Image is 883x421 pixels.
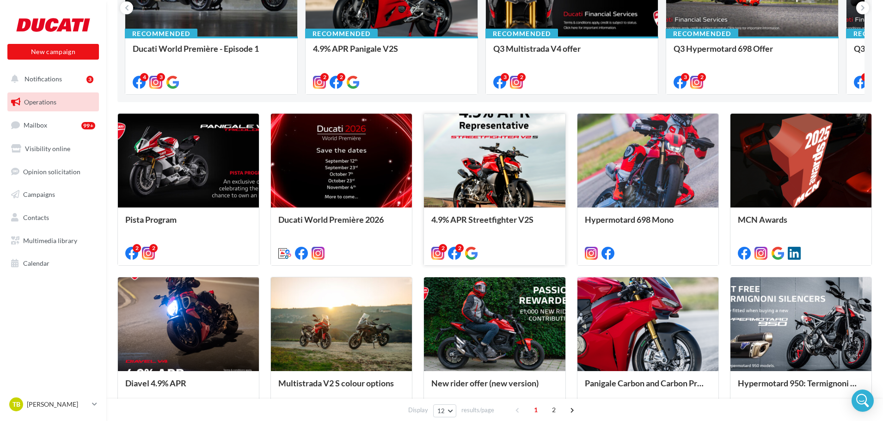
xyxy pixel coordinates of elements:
[149,244,158,252] div: 2
[439,244,447,252] div: 2
[27,400,88,409] p: [PERSON_NAME]
[133,244,141,252] div: 2
[140,73,148,81] div: 4
[23,259,49,267] span: Calendar
[408,406,428,415] span: Display
[738,215,864,233] div: MCN Awards
[681,73,689,81] div: 3
[585,215,711,233] div: Hypermotard 698 Mono
[666,29,738,39] div: Recommended
[6,254,101,273] a: Calendar
[6,231,101,250] a: Multimedia library
[437,407,445,415] span: 12
[517,73,526,81] div: 2
[12,400,20,409] span: TB
[125,29,197,39] div: Recommended
[133,44,290,62] div: Ducati World Première - Episode 1
[7,44,99,60] button: New campaign
[6,115,101,135] a: Mailbox99+
[861,73,870,81] div: 3
[125,215,251,233] div: Pista Program
[6,92,101,112] a: Operations
[24,98,56,106] span: Operations
[313,44,470,62] div: 4.9% APR Panigale V2S
[431,378,558,397] div: New rider offer (new version)
[23,237,77,244] span: Multimedia library
[6,208,101,227] a: Contacts
[546,403,561,417] span: 2
[485,29,558,39] div: Recommended
[24,121,47,129] span: Mailbox
[320,73,329,81] div: 2
[852,390,874,412] div: Open Intercom Messenger
[528,403,543,417] span: 1
[81,122,95,129] div: 99+
[6,185,101,204] a: Campaigns
[674,44,831,62] div: Q3 Hypermotard 698 Offer
[23,214,49,221] span: Contacts
[278,378,405,397] div: Multistrada V2 S colour options
[6,69,97,89] button: Notifications 3
[23,190,55,198] span: Campaigns
[23,167,80,175] span: Opinion solicitation
[431,215,558,233] div: 4.9% APR Streetfighter V2S
[157,73,165,81] div: 3
[278,215,405,233] div: Ducati World Première 2026
[25,145,70,153] span: Visibility online
[698,73,706,81] div: 2
[86,76,93,83] div: 3
[433,404,457,417] button: 12
[125,378,251,397] div: Diavel 4.9% APR
[6,162,101,182] a: Opinion solicitation
[493,44,650,62] div: Q3 Multistrada V4 offer
[6,139,101,159] a: Visibility online
[337,73,345,81] div: 2
[501,73,509,81] div: 3
[305,29,378,39] div: Recommended
[25,75,62,83] span: Notifications
[461,406,494,415] span: results/page
[7,396,99,413] a: TB [PERSON_NAME]
[455,244,464,252] div: 2
[738,378,864,397] div: Hypermotard 950: Termignoni offer
[585,378,711,397] div: Panigale Carbon and Carbon Pro trims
